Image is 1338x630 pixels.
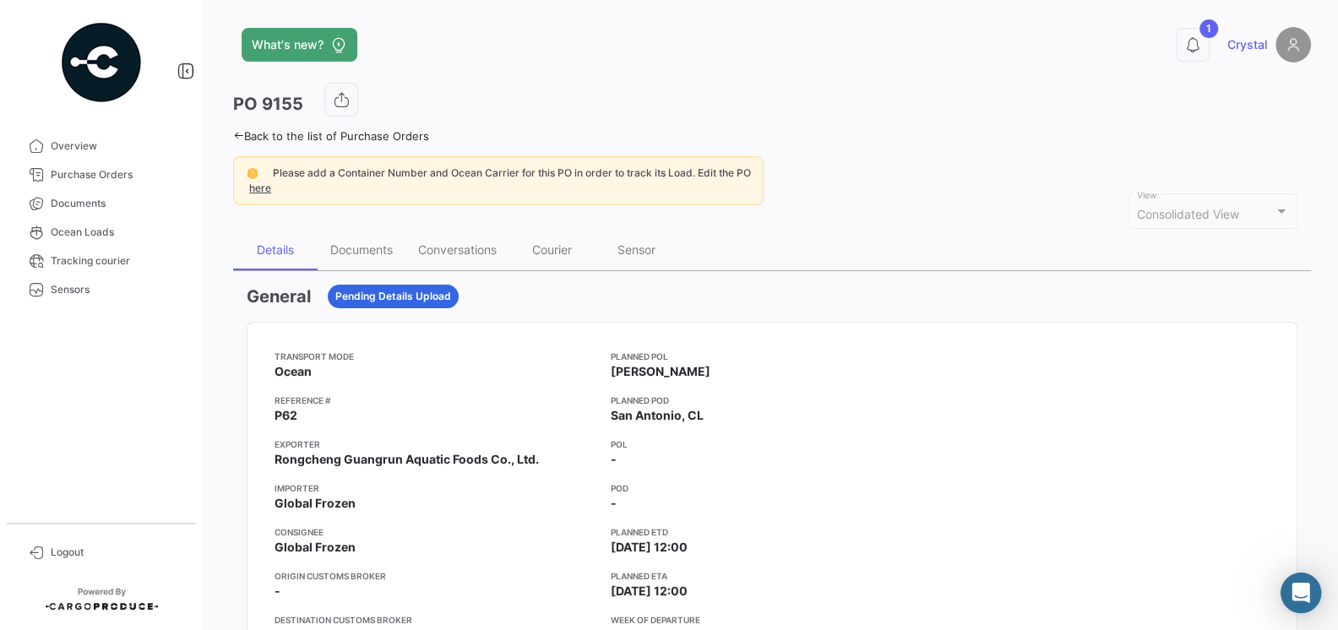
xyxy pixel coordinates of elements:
[252,36,324,53] span: What's new?
[14,247,189,275] a: Tracking courier
[275,350,597,363] app-card-info-title: Transport mode
[14,132,189,160] a: Overview
[275,495,356,512] span: Global Frozen
[1281,573,1321,613] div: Abrir Intercom Messenger
[14,218,189,247] a: Ocean Loads
[51,225,182,240] span: Ocean Loads
[418,242,497,257] div: Conversations
[275,525,597,539] app-card-info-title: Consignee
[246,182,275,194] a: here
[51,545,182,560] span: Logout
[51,138,182,154] span: Overview
[275,407,297,424] span: P62
[611,583,688,600] span: [DATE] 12:00
[611,481,933,495] app-card-info-title: POD
[611,394,933,407] app-card-info-title: Planned POD
[335,289,451,304] span: Pending Details Upload
[611,495,617,512] span: -
[275,451,539,468] span: Rongcheng Guangrun Aquatic Foods Co., Ltd.
[273,166,751,179] span: Please add a Container Number and Ocean Carrier for this PO in order to track its Load. Edit the PO
[611,569,933,583] app-card-info-title: Planned ETA
[275,394,597,407] app-card-info-title: Reference #
[330,242,393,257] div: Documents
[233,92,303,116] h3: PO 9155
[617,242,655,257] div: Sensor
[611,539,688,556] span: [DATE] 12:00
[247,285,311,308] h3: General
[275,583,280,600] span: -
[275,539,356,556] span: Global Frozen
[611,437,933,451] app-card-info-title: POL
[611,451,617,468] span: -
[1137,207,1239,221] span: Consolidated View
[14,160,189,189] a: Purchase Orders
[242,28,357,62] button: What's new?
[233,129,429,143] a: Back to the list of Purchase Orders
[275,481,597,495] app-card-info-title: Importer
[14,275,189,304] a: Sensors
[51,167,182,182] span: Purchase Orders
[611,363,710,380] span: [PERSON_NAME]
[275,613,597,627] app-card-info-title: Destination Customs Broker
[51,196,182,211] span: Documents
[59,20,144,105] img: powered-by.png
[611,525,933,539] app-card-info-title: Planned ETD
[532,242,572,257] div: Courier
[51,253,182,269] span: Tracking courier
[275,569,597,583] app-card-info-title: Origin Customs Broker
[611,350,933,363] app-card-info-title: Planned POL
[275,437,597,451] app-card-info-title: Exporter
[1227,36,1267,53] span: Crystal
[1275,27,1311,62] img: placeholder-user.png
[14,189,189,218] a: Documents
[257,242,294,257] div: Details
[275,363,312,380] span: Ocean
[611,407,704,424] span: San Antonio, CL
[51,282,182,297] span: Sensors
[611,613,933,627] app-card-info-title: Week of departure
